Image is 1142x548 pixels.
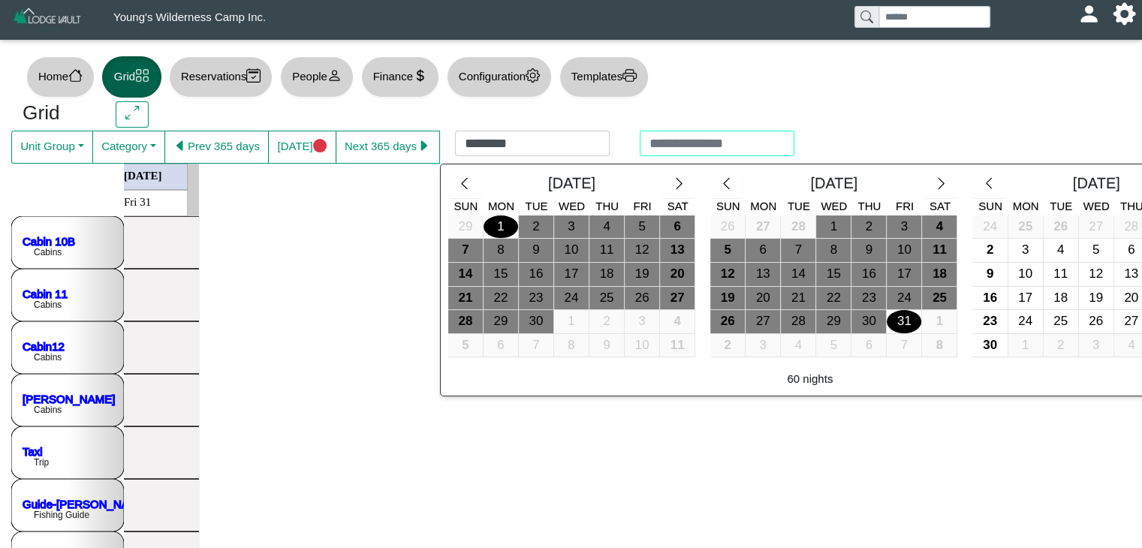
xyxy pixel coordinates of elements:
button: 30 [972,334,1008,358]
button: 18 [589,263,625,287]
div: 23 [972,310,1007,333]
button: 4 [922,215,957,239]
button: chevron left [972,172,1005,199]
button: 1 [1008,334,1044,358]
button: 6 [746,239,781,263]
button: 10 [1008,263,1044,287]
button: 7 [519,334,554,358]
svg: chevron left [982,176,996,191]
div: 12 [710,263,745,286]
button: 3 [746,334,781,358]
span: Fri [896,200,914,212]
button: 2 [519,215,554,239]
button: 9 [851,239,887,263]
button: 9 [519,239,554,263]
div: 27 [1079,215,1113,239]
button: 5 [448,334,484,358]
div: 10 [887,239,921,262]
div: 3 [1008,239,1043,262]
span: Wed [1083,200,1110,212]
span: Wed [821,200,847,212]
div: 16 [972,287,1007,310]
div: 28 [781,215,815,239]
div: 26 [1079,310,1113,333]
div: 14 [781,263,815,286]
button: chevron right [663,172,695,199]
button: 7 [781,239,816,263]
button: 25 [589,287,625,311]
div: 11 [1044,263,1078,286]
div: 16 [519,263,553,286]
div: 29 [484,310,518,333]
button: 30 [519,310,554,334]
button: 12 [625,239,660,263]
div: 19 [625,263,659,286]
h6: 60 nights [787,372,833,386]
div: 22 [816,287,851,310]
button: 26 [710,215,746,239]
button: 16 [972,287,1008,311]
div: 25 [922,287,957,310]
button: 18 [1044,287,1079,311]
div: 5 [816,334,851,357]
div: 11 [922,239,957,262]
div: 12 [1079,263,1113,286]
button: 24 [887,287,922,311]
button: 3 [1079,334,1114,358]
div: 24 [554,287,589,310]
button: 23 [851,287,887,311]
div: 30 [972,334,1007,357]
div: 25 [1044,310,1078,333]
div: 18 [922,263,957,286]
button: 11 [660,334,695,358]
div: 2 [972,239,1007,262]
button: 8 [554,334,589,358]
button: chevron left [710,172,743,199]
div: 30 [851,310,886,333]
div: 7 [887,334,921,357]
div: 22 [484,287,518,310]
span: Thu [595,200,619,212]
button: chevron right [925,172,957,199]
button: 29 [484,310,519,334]
div: 11 [589,239,624,262]
span: Sat [667,200,689,212]
div: [DATE] [481,172,663,199]
button: 6 [660,215,695,239]
button: 25 [1008,215,1044,239]
div: 7 [448,239,483,262]
button: 2 [1044,334,1079,358]
div: 1 [484,215,518,239]
button: 30 [851,310,887,334]
div: 18 [589,263,624,286]
div: 9 [589,334,624,357]
button: 27 [746,215,781,239]
button: 2 [589,310,625,334]
div: 2 [589,310,624,333]
button: 11 [589,239,625,263]
div: 5 [710,239,745,262]
span: Mon [1013,200,1039,212]
button: 10 [554,239,589,263]
div: 2 [1044,334,1078,357]
div: [DATE] [743,172,925,199]
button: 20 [746,287,781,311]
div: 12 [625,239,659,262]
button: 8 [922,334,957,358]
button: 9 [972,263,1008,287]
div: 25 [589,287,624,310]
div: 13 [746,263,780,286]
button: 4 [1044,239,1079,263]
div: 10 [625,334,659,357]
div: 15 [484,263,518,286]
button: 27 [746,310,781,334]
div: 2 [851,215,886,239]
button: 20 [660,263,695,287]
button: 28 [448,310,484,334]
button: 17 [1008,287,1044,311]
div: 8 [484,239,518,262]
div: 15 [816,263,851,286]
div: 8 [816,239,851,262]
